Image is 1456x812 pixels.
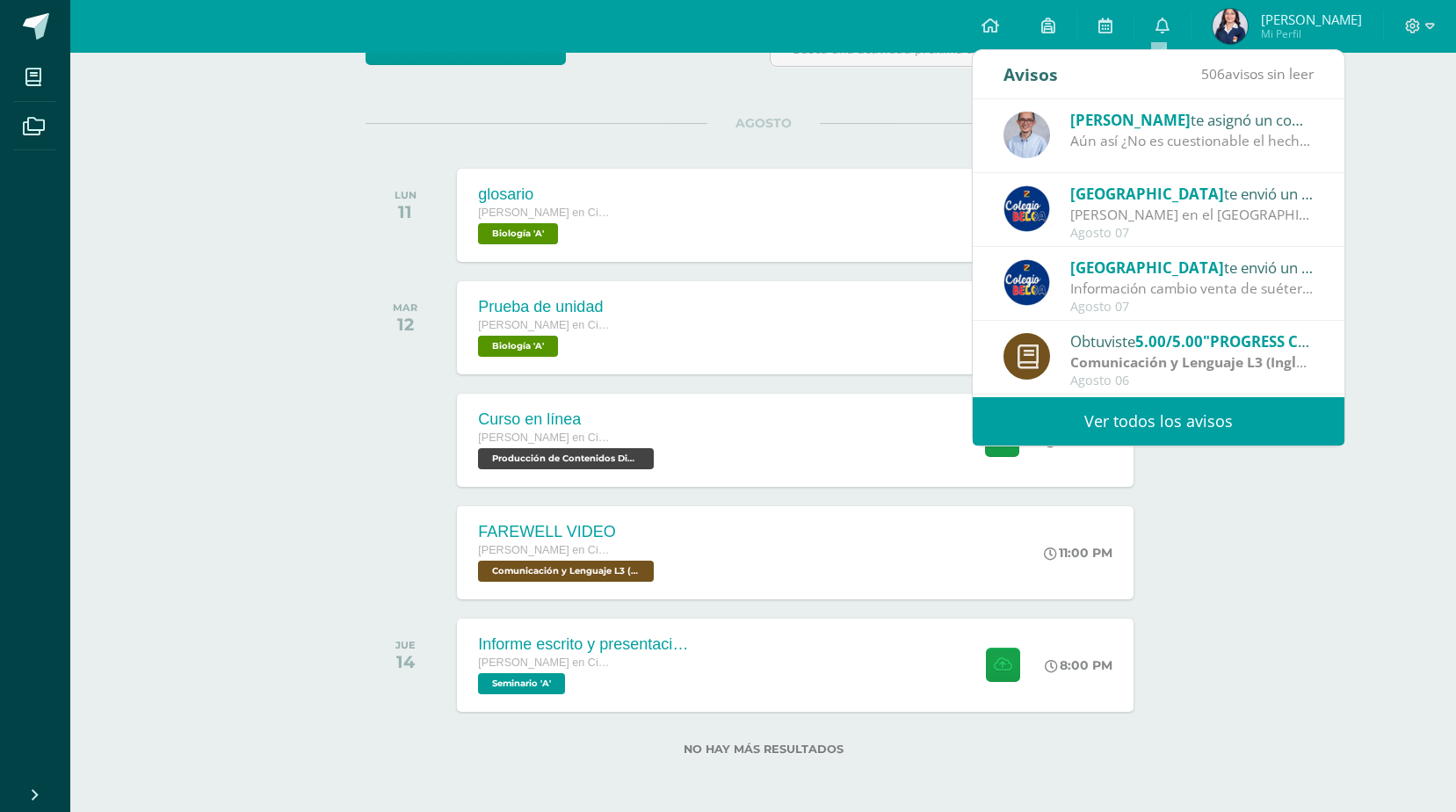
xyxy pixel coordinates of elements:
div: 8:00 PM [1045,657,1112,673]
div: Agosto 06 [1070,373,1315,388]
div: te envió un aviso [1070,182,1315,205]
div: glosario [478,185,610,204]
div: MAR [393,301,417,314]
span: [PERSON_NAME] en Ciencias y Letras con Orientación en Computación [478,319,610,331]
div: te envió un aviso [1070,256,1315,279]
img: 1b1415772c5aa78dfd72ccded6a43c6e.png [1213,9,1248,44]
div: Aún así ¿No es cuestionable el hecho de decidir quien vive y quien no? ¿Será que esto solo mitiga... [1070,131,1315,151]
div: Información cambio venta de suéter y chaleco del Colegio - Tejidos Piemont -: Estimados Padres de... [1070,279,1315,299]
span: Biología 'A' [478,336,558,357]
span: "PROGRESS CHECKS" [1203,331,1351,352]
span: [PERSON_NAME] [1070,110,1191,130]
div: 11 [395,201,417,222]
img: 05091304216df6e21848a617ddd75094.png [1003,112,1050,158]
div: FAREWELL VIDEO [478,523,658,541]
span: AGOSTO [707,115,820,131]
div: Agosto 07 [1070,226,1315,241]
div: LUN [395,189,417,201]
img: 919ad801bb7643f6f997765cf4083301.png [1003,185,1050,232]
span: 5.00/5.00 [1135,331,1203,352]
span: Seminario 'A' [478,673,565,694]
div: JUE [395,639,416,651]
div: 12 [393,314,417,335]
span: Mi Perfil [1261,26,1362,41]
span: [GEOGRAPHIC_DATA] [1070,184,1224,204]
div: Curso en línea [478,410,658,429]
span: [PERSON_NAME] en Ciencias y Letras con Orientación en Computación [478,544,610,556]
span: 506 [1201,64,1225,83]
img: 919ad801bb7643f6f997765cf4083301.png [1003,259,1050,306]
div: 11:00 PM [1044,545,1112,561]
label: No hay más resultados [366,743,1161,756]
div: Avisos [1003,50,1058,98]
div: Prueba de unidad [478,298,610,316]
span: [PERSON_NAME] [1261,11,1362,28]
div: Obtuviste en [1070,330,1315,352]
a: Ver todos los avisos [973,397,1344,446]
div: | zona [1070,352,1315,373]
span: [PERSON_NAME] en Ciencias y Letras con Orientación en Computación [478,656,610,669]
span: Comunicación y Lenguaje L3 (Inglés Técnico) 5 'A' [478,561,654,582]
strong: Comunicación y Lenguaje L3 (Inglés Técnico) 5 [1070,352,1382,372]
span: [GEOGRAPHIC_DATA] [1070,257,1224,278]
div: Abuelitos Heladeros en el Colegio Belga.: Estimados padres y madres de familia: Les saludamos cor... [1070,205,1315,225]
span: Biología 'A' [478,223,558,244]
span: [PERSON_NAME] en Ciencias y Letras con Orientación en Computación [478,207,610,219]
div: Agosto 07 [1070,300,1315,315]
span: [PERSON_NAME] en Ciencias y Letras con Orientación en Computación [478,431,610,444]
div: Informe escrito y presentación final [478,635,689,654]
span: avisos sin leer [1201,64,1314,83]
div: te asignó un comentario en 'Hoja de trabajo 1' para 'Ética Profesional y Relaciones Humanas' [1070,108,1315,131]
div: 14 [395,651,416,672]
span: Producción de Contenidos Digitales 'A' [478,448,654,469]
